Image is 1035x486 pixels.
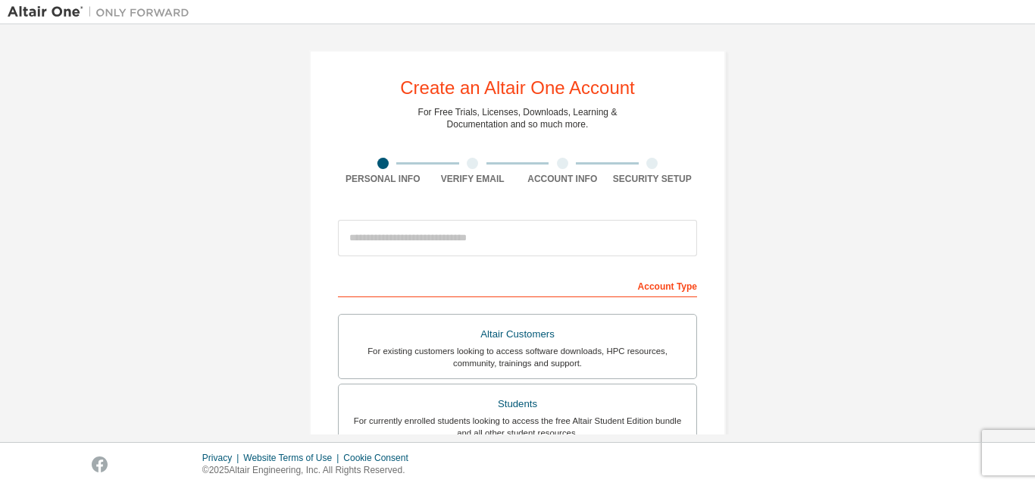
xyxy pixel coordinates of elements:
div: Privacy [202,452,243,464]
div: Cookie Consent [343,452,417,464]
div: Website Terms of Use [243,452,343,464]
div: Personal Info [338,173,428,185]
div: Altair Customers [348,324,687,345]
div: Create an Altair One Account [400,79,635,97]
div: For currently enrolled students looking to access the free Altair Student Edition bundle and all ... [348,415,687,439]
img: facebook.svg [92,456,108,472]
div: Account Type [338,273,697,297]
div: Verify Email [428,173,518,185]
p: © 2025 Altair Engineering, Inc. All Rights Reserved. [202,464,417,477]
div: Account Info [517,173,608,185]
div: For existing customers looking to access software downloads, HPC resources, community, trainings ... [348,345,687,369]
img: Altair One [8,5,197,20]
div: Security Setup [608,173,698,185]
div: For Free Trials, Licenses, Downloads, Learning & Documentation and so much more. [418,106,618,130]
div: Students [348,394,687,415]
